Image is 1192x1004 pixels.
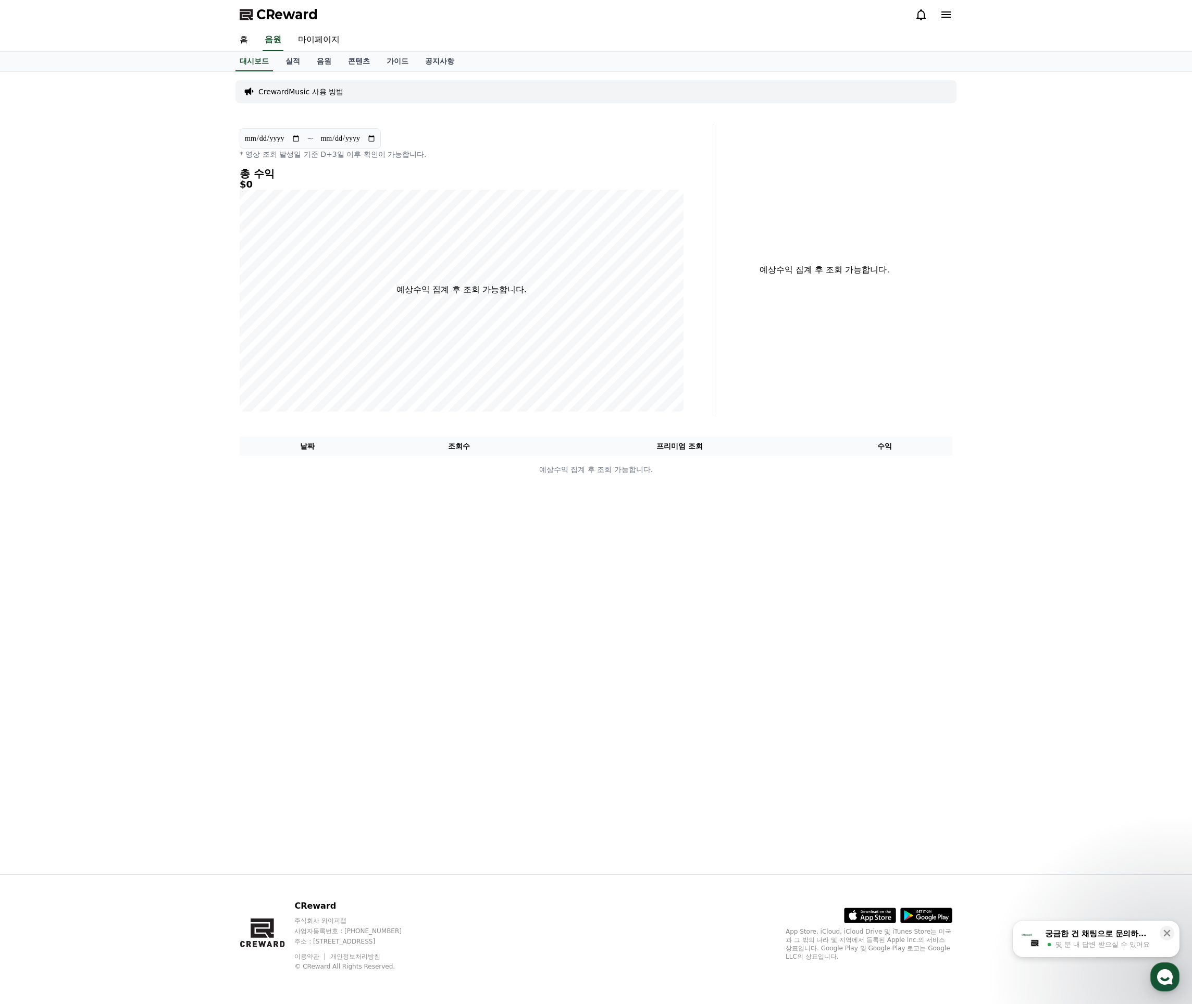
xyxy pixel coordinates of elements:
th: 수익 [816,437,952,456]
th: 날짜 [240,437,376,456]
a: 공지사항 [417,52,463,71]
p: 주소 : [STREET_ADDRESS] [294,937,421,946]
a: 개인정보처리방침 [330,953,380,960]
p: © CReward All Rights Reserved. [294,962,421,971]
p: ~ [307,132,314,145]
a: 이용약관 [294,953,327,960]
a: CReward [240,6,318,23]
th: 조회수 [376,437,543,456]
a: 가이드 [378,52,417,71]
a: 마이페이지 [290,29,348,51]
a: CrewardMusic 사용 방법 [258,86,343,97]
h5: $0 [240,179,684,190]
p: App Store, iCloud, iCloud Drive 및 iTunes Store는 미국과 그 밖의 나라 및 지역에서 등록된 Apple Inc.의 서비스 상표입니다. Goo... [786,927,952,961]
a: 음원 [308,52,340,71]
p: 예상수익 집계 후 조회 가능합니다. [722,264,927,276]
p: 예상수익 집계 후 조회 가능합니다. [396,283,526,296]
th: 프리미엄 조회 [543,437,816,456]
a: 대시보드 [235,52,273,71]
a: 실적 [277,52,308,71]
p: 예상수익 집계 후 조회 가능합니다. [240,464,952,475]
p: * 영상 조회 발생일 기준 D+3일 이후 확인이 가능합니다. [240,149,684,159]
a: 홈 [231,29,256,51]
span: CReward [256,6,318,23]
p: 주식회사 와이피랩 [294,916,421,925]
h4: 총 수익 [240,168,684,179]
p: 사업자등록번호 : [PHONE_NUMBER] [294,927,421,935]
a: 콘텐츠 [340,52,378,71]
p: CReward [294,900,421,912]
a: 음원 [263,29,283,51]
